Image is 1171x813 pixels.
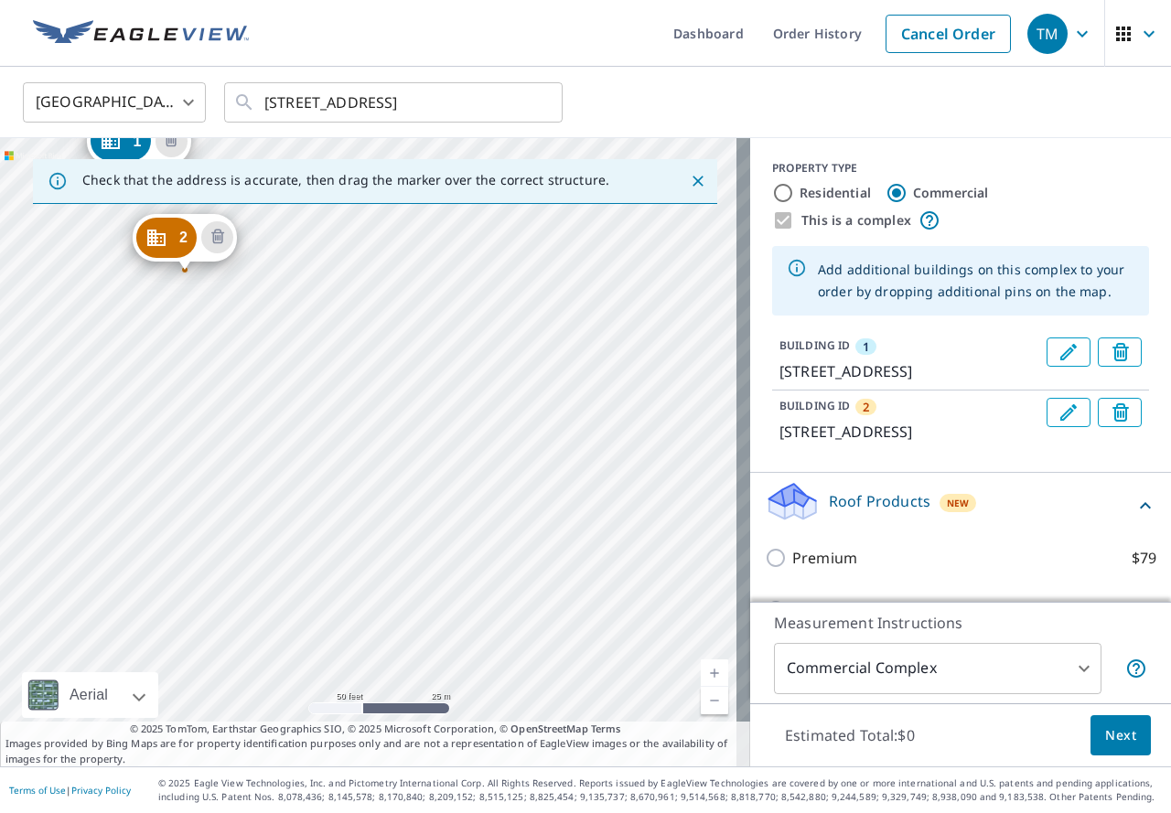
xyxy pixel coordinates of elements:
p: $49 [1132,598,1156,621]
div: Add additional buildings on this complex to your order by dropping additional pins on the map. [818,251,1134,310]
label: Commercial [913,184,989,202]
div: Dropped pin, building 1, Commercial property, 2350 9th Ave S Saint Petersburg, FL 33712 [86,117,190,174]
div: Roof ProductsNew [765,480,1156,532]
div: Commercial Complex [774,643,1101,694]
a: Current Level 19, Zoom In [701,659,728,687]
img: EV Logo [33,20,249,48]
a: Privacy Policy [71,784,131,797]
p: [STREET_ADDRESS] [779,421,1039,443]
span: © 2025 TomTom, Earthstar Geographics SIO, © 2025 Microsoft Corporation, © [130,722,621,737]
label: Residential [800,184,871,202]
button: Delete building 2 [201,221,233,253]
p: BUILDING ID [779,337,850,353]
label: This is a complex [801,211,911,230]
span: 2 [863,399,869,415]
span: 1 [133,134,141,148]
a: Current Level 19, Zoom Out [701,687,728,714]
span: 2 [179,230,188,244]
button: Next [1090,715,1151,756]
button: Delete building 1 [156,125,188,157]
button: Delete building 2 [1098,398,1142,427]
p: © 2025 Eagle View Technologies, Inc. and Pictometry International Corp. All Rights Reserved. Repo... [158,776,1162,804]
p: Premium [792,547,857,570]
button: Edit building 2 [1047,398,1090,427]
div: [GEOGRAPHIC_DATA] [23,77,206,128]
div: Dropped pin, building 2, Commercial property, 1210 25th St S Saint Petersburg, FL 33712 [133,214,237,271]
span: New [947,496,970,510]
p: Bid Perfect™ [792,598,881,621]
a: Terms of Use [9,784,66,797]
input: Search by address or latitude-longitude [264,77,525,128]
p: $79 [1132,547,1156,570]
a: Cancel Order [886,15,1011,53]
button: Delete building 1 [1098,337,1142,367]
span: Each building may require a separate measurement report; if so, your account will be billed per r... [1125,658,1147,679]
button: Close [686,169,710,193]
div: TM [1027,14,1068,54]
p: | [9,785,131,796]
p: Measurement Instructions [774,612,1147,634]
button: Edit building 1 [1047,337,1090,367]
p: BUILDING ID [779,398,850,413]
a: OpenStreetMap [510,722,587,735]
a: Terms [591,722,621,735]
p: [STREET_ADDRESS] [779,360,1039,382]
p: Check that the address is accurate, then drag the marker over the correct structure. [82,172,609,188]
div: Aerial [22,672,158,718]
p: Estimated Total: $0 [770,715,929,755]
div: Aerial [64,672,113,718]
span: 1 [863,338,869,355]
span: Next [1105,724,1136,747]
div: PROPERTY TYPE [772,160,1149,177]
p: Roof Products [829,490,930,512]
